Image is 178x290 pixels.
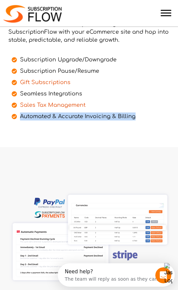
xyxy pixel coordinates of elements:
img: Subscriptionflow [3,5,62,23]
div: Need help? [7,6,100,11]
div: The team will reply as soon as they can [7,11,100,18]
span: Automated & Accurate Invoicing & Billing [18,112,136,120]
span: Subscription Upgrade/Downgrade [18,56,117,64]
p: Scale your brand identity, and maximize recurring revenue with more subscriptions. Integrate Subs... [8,12,170,44]
iframe: Intercom live chat [155,267,171,283]
button: Toggle Menu [161,10,171,16]
iframe: Intercom live chat discovery launcher [58,263,175,287]
span: Subscription Pause/Resume [18,67,99,75]
a: Gift Subscriptions [20,79,70,85]
a: Sales Tax Management [20,102,85,108]
div: Open Intercom Messenger [3,3,120,21]
span: Seamless Integrations [18,90,82,98]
